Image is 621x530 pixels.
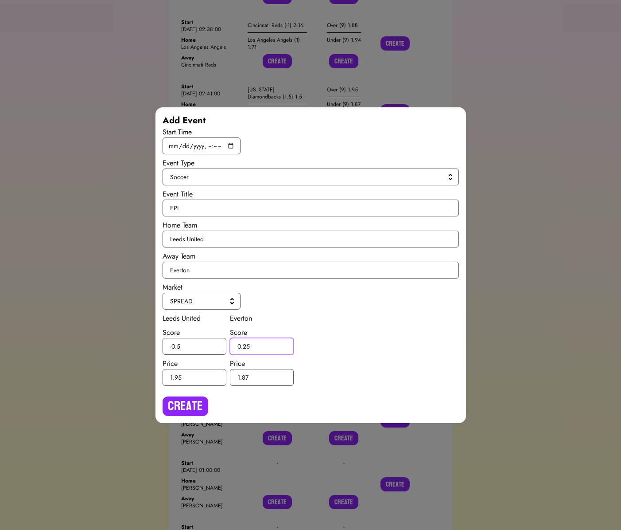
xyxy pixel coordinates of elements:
div: Score [230,327,294,338]
button: Create [163,397,208,416]
div: Everton [230,313,294,324]
div: Away Team [163,251,459,262]
div: Market [163,282,459,293]
div: Score [163,327,226,338]
div: Add Event [163,114,459,127]
span: SPREAD [170,297,229,306]
div: Price [163,358,226,369]
div: Event Title [163,189,459,200]
button: Soccer [163,169,459,185]
div: Home Team [163,220,459,231]
div: Start Time [163,127,459,137]
div: Event Type [163,158,459,169]
span: Soccer [170,173,448,181]
div: Leeds United [163,313,226,324]
div: Price [230,358,294,369]
button: SPREAD [163,293,241,310]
